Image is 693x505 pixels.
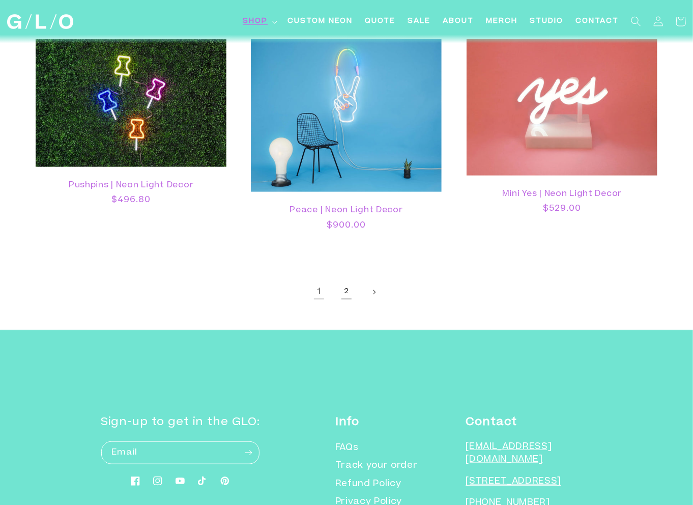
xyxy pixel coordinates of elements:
img: GLO Studio [7,14,73,29]
span: Shop [243,16,268,27]
span: SALE [408,16,430,27]
p: [EMAIL_ADDRESS][DOMAIN_NAME] [466,441,593,467]
a: SALE [401,10,437,33]
a: Studio [524,10,569,33]
a: Next page [363,281,385,303]
a: Pushpins | Neon Light Decor [46,180,216,190]
iframe: Chat Widget [510,363,693,505]
span: Contact [575,16,619,27]
a: Page 2 [335,281,358,303]
a: GLO Studio [3,11,77,33]
a: Contact [569,10,625,33]
span: About [443,16,474,27]
button: Subscribe [237,441,259,465]
a: Custom Neon [281,10,359,33]
span: Studio [530,16,563,27]
h2: Sign-up to get in the GLO: [101,414,260,431]
span: Merch [486,16,517,27]
a: Track your order [335,457,418,475]
a: [STREET_ADDRESS] [466,478,562,486]
a: Merch [480,10,524,33]
input: Email [101,441,259,464]
span: Custom Neon [287,16,353,27]
strong: Info [335,417,359,428]
nav: Pagination [25,281,668,303]
a: Quote [359,10,401,33]
summary: Shop [237,10,281,33]
a: Mini Yes | Neon Light Decor [477,189,647,199]
a: Page 1 [308,281,330,303]
a: About [437,10,480,33]
summary: Search [625,10,647,33]
strong: Contact [466,417,517,428]
span: Quote [365,16,395,27]
a: Refund Policy [335,475,401,494]
a: Peace | Neon Light Decor [261,206,431,215]
a: FAQs [335,442,359,458]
